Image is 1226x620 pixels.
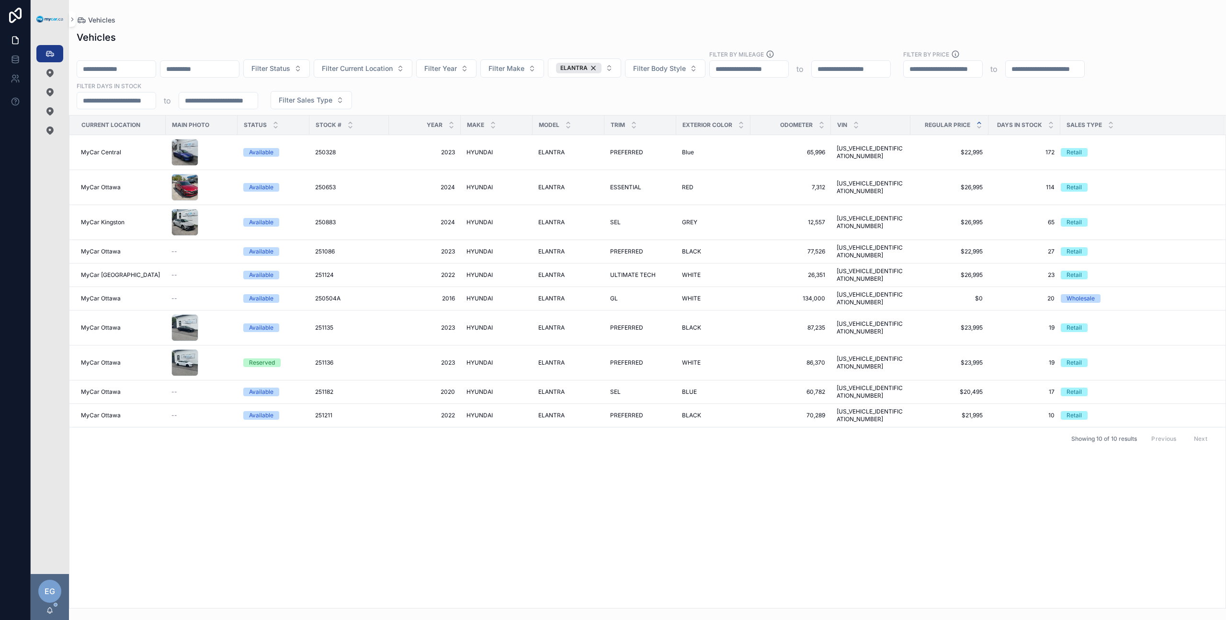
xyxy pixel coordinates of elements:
[314,59,412,78] button: Select Button
[994,184,1055,191] a: 114
[1061,411,1213,420] a: Retail
[466,271,493,279] span: HYUNDAI
[171,248,232,255] a: --
[610,388,621,396] span: SEL
[1067,218,1082,227] div: Retail
[249,183,273,192] div: Available
[538,295,599,302] a: ELANTRA
[243,411,304,420] a: Available
[916,248,983,255] a: $22,995
[538,184,599,191] a: ELANTRA
[466,295,527,302] a: HYUNDAI
[395,359,455,367] span: 2023
[837,267,905,283] a: [US_VEHICLE_IDENTIFICATION_NUMBER]
[88,15,115,25] span: Vehicles
[837,408,905,423] a: [US_VEHICLE_IDENTIFICATION_NUMBER]
[682,295,701,302] span: WHITE
[610,412,670,419] a: PREFERRED
[837,244,905,259] span: [US_VEHICLE_IDENTIFICATION_NUMBER]
[171,271,177,279] span: --
[395,324,455,332] span: 2023
[994,359,1055,367] a: 19
[249,148,273,157] div: Available
[395,388,455,396] span: 2020
[610,388,670,396] a: SEL
[466,218,493,226] span: HYUNDAI
[682,184,745,191] a: RED
[395,218,455,226] a: 2024
[610,359,670,367] a: PREFERRED
[682,149,745,156] a: Blue
[315,184,336,191] span: 250653
[243,218,304,227] a: Available
[243,388,304,396] a: Available
[538,388,565,396] span: ELANTRA
[837,215,905,230] span: [US_VEHICLE_IDENTIFICATION_NUMBER]
[171,388,232,396] a: --
[756,324,825,332] a: 87,235
[1067,388,1082,396] div: Retail
[1061,148,1213,157] a: Retail
[682,412,701,419] span: BLACK
[315,295,341,302] span: 250504A
[610,184,641,191] span: ESSENTIAL
[756,388,825,396] a: 60,782
[1061,218,1213,227] a: Retail
[916,295,983,302] a: $0
[315,218,336,226] span: 250883
[395,271,455,279] a: 2022
[994,388,1055,396] a: 17
[682,324,745,332] a: BLACK
[249,294,273,303] div: Available
[466,412,527,419] a: HYUNDAI
[756,359,825,367] span: 86,370
[756,412,825,419] a: 70,289
[1067,247,1082,256] div: Retail
[416,59,477,78] button: Select Button
[682,359,745,367] a: WHITE
[837,355,905,370] span: [US_VEHICLE_IDENTIFICATION_NUMBER]
[610,271,670,279] a: ULTIMATE TECH
[171,388,177,396] span: --
[756,248,825,255] a: 77,526
[1061,271,1213,279] a: Retail
[77,15,115,25] a: Vehicles
[81,295,121,302] span: MyCar Ottawa
[1061,183,1213,192] a: Retail
[171,295,177,302] span: --
[315,149,336,156] span: 250328
[81,248,160,255] a: MyCar Ottawa
[77,31,116,44] h1: Vehicles
[916,149,983,156] a: $22,995
[538,271,599,279] a: ELANTRA
[243,247,304,256] a: Available
[756,295,825,302] a: 134,000
[610,248,670,255] a: PREFERRED
[81,412,121,419] span: MyCar Ottawa
[538,184,565,191] span: ELANTRA
[249,247,273,256] div: Available
[480,59,544,78] button: Select Button
[466,412,493,419] span: HYUNDAI
[77,81,141,90] label: Filter Days In Stock
[538,412,565,419] span: ELANTRA
[990,63,998,75] p: to
[837,180,905,195] a: [US_VEHICLE_IDENTIFICATION_NUMBER]
[994,149,1055,156] span: 172
[466,149,493,156] span: HYUNDAI
[682,248,745,255] a: BLACK
[243,183,304,192] a: Available
[171,248,177,255] span: --
[538,248,565,255] span: ELANTRA
[1067,271,1082,279] div: Retail
[916,359,983,367] a: $23,995
[916,218,983,226] a: $26,995
[994,412,1055,419] a: 10
[916,184,983,191] span: $26,995
[756,218,825,226] a: 12,557
[682,184,693,191] span: RED
[31,38,69,151] div: scrollable content
[81,295,160,302] a: MyCar Ottawa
